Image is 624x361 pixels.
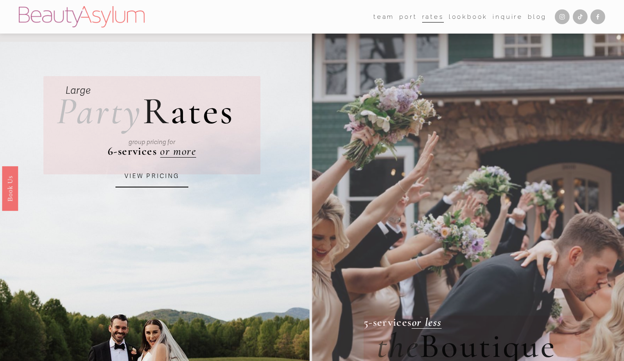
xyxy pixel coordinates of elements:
[19,6,145,27] img: Beauty Asylum | Bridal Hair &amp; Makeup Charlotte &amp; Atlanta
[399,11,417,23] a: port
[412,315,442,329] a: or less
[57,88,142,134] em: Party
[373,11,394,23] span: team
[422,11,444,23] a: Rates
[590,9,605,24] a: Facebook
[373,11,394,23] a: folder dropdown
[2,166,18,211] a: Book Us
[364,315,412,329] strong: 5-services
[66,84,90,97] em: Large
[555,9,570,24] a: Instagram
[528,11,547,23] a: Blog
[449,11,488,23] a: Lookbook
[129,138,175,146] em: group pricing for
[115,165,188,187] a: VIEW PRICING
[142,88,170,134] span: R
[573,9,588,24] a: TikTok
[493,11,523,23] a: Inquire
[57,93,235,131] h2: ates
